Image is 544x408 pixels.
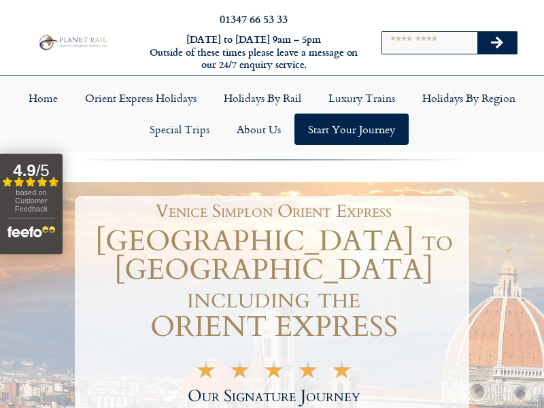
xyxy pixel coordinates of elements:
[223,114,294,145] a: About Us
[297,367,318,380] i: ★
[220,11,288,27] a: 01347 66 53 33
[7,82,537,145] nav: Menu
[210,82,315,114] a: Holidays by Rail
[195,364,352,380] div: 5/5
[477,32,517,54] button: Search
[315,82,409,114] a: Luxury Trains
[15,82,71,114] a: Home
[78,388,469,405] h2: Our Signature Journey
[85,203,462,220] h1: Venice Simplon Orient Express
[71,82,210,114] a: Orient Express Holidays
[195,367,216,380] i: ★
[136,114,223,145] a: Special Trips
[148,33,359,71] h6: [DATE] to [DATE] 9am – 5pm Outside of these times please leave a message on our 24/7 enquiry serv...
[78,227,469,341] h1: [GEOGRAPHIC_DATA] to [GEOGRAPHIC_DATA] including the ORIENT EXPRESS
[409,82,529,114] a: Holidays by Region
[331,367,352,380] i: ★
[263,367,284,380] i: ★
[36,33,109,51] img: Planet Rail Train Holidays Logo
[229,367,250,380] i: ★
[294,114,409,145] a: Start your Journey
